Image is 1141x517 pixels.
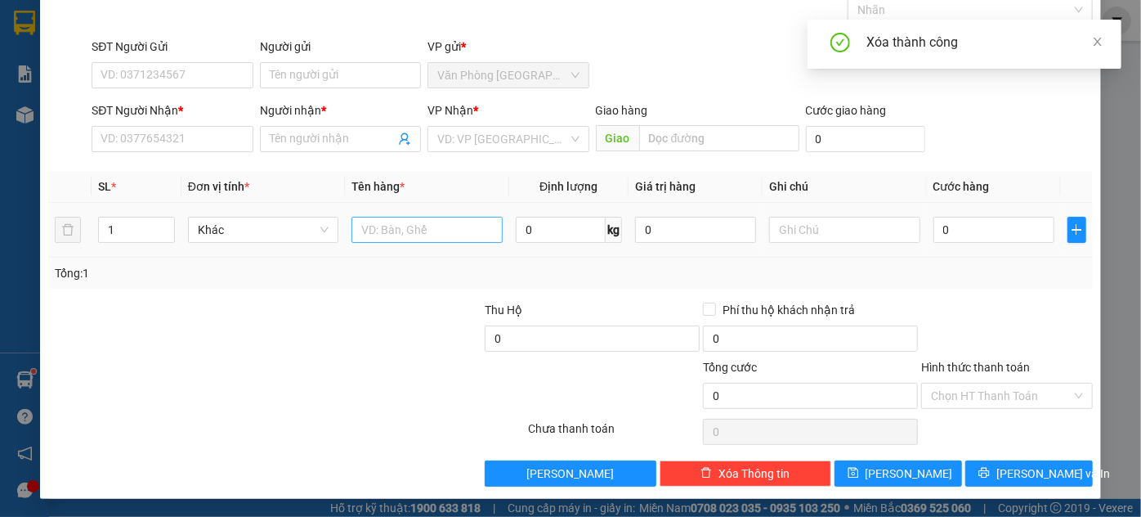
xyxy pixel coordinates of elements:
span: check-circle [830,33,850,56]
div: Người gửi [260,38,421,56]
span: Khác [198,218,329,242]
span: close [1092,36,1103,47]
div: SĐT Người Nhận [92,101,253,119]
div: Chưa thanh toán [527,420,702,448]
button: save[PERSON_NAME] [834,461,962,487]
input: 0 [635,217,756,243]
button: delete [55,217,81,243]
span: [PERSON_NAME] và In [996,465,1111,483]
span: Định lượng [539,180,597,193]
button: printer[PERSON_NAME] và In [965,461,1093,487]
span: Tổng cước [703,361,757,374]
span: Giao [596,125,639,151]
span: Đơn vị tính [188,180,249,193]
label: Cước giao hàng [806,104,887,117]
span: Xóa Thông tin [718,465,790,483]
input: Dọc đường [639,125,799,151]
span: delete [700,467,712,480]
span: Văn Phòng Sài Gòn [437,63,579,88]
span: kg [606,217,622,243]
span: Giá trị hàng [635,180,696,193]
span: [PERSON_NAME] [527,465,615,483]
th: Ghi chú [763,171,927,203]
button: [PERSON_NAME] [485,461,656,487]
span: user-add [398,133,411,146]
span: plus [1068,223,1086,236]
input: VD: Bàn, Ghế [351,217,503,243]
button: deleteXóa Thông tin [660,461,831,487]
span: printer [978,467,990,480]
button: plus [1067,217,1087,243]
span: Phí thu hộ khách nhận trả [716,301,861,319]
span: Tên hàng [351,180,405,193]
span: Giao hàng [596,104,648,117]
span: VP Nhận [427,104,473,117]
div: SĐT Người Gửi [92,38,253,56]
div: Tổng: 1 [55,264,441,282]
li: Thảo Lan [8,98,189,121]
div: VP gửi [427,38,588,56]
span: Thu Hộ [485,303,522,317]
input: Cước giao hàng [806,126,925,152]
span: SL [98,180,111,193]
li: In ngày: 10:06 15/10 [8,121,189,144]
span: Cước hàng [933,180,990,193]
label: Hình thức thanh toán [921,361,1030,374]
input: Ghi Chú [769,217,920,243]
span: save [848,467,859,480]
div: Xóa thành công [866,33,1102,52]
div: Người nhận [260,101,421,119]
span: [PERSON_NAME] [866,465,953,483]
